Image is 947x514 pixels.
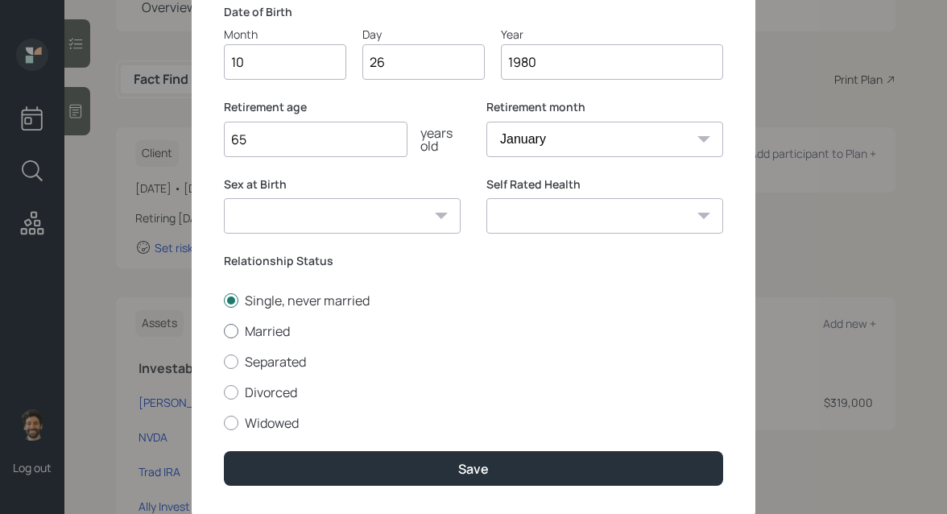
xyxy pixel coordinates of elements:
[362,44,485,80] input: Day
[486,99,723,115] label: Retirement month
[224,383,723,401] label: Divorced
[224,44,346,80] input: Month
[224,322,723,340] label: Married
[224,414,723,432] label: Widowed
[224,292,723,309] label: Single, never married
[224,99,461,115] label: Retirement age
[362,26,485,43] div: Day
[501,44,723,80] input: Year
[224,4,723,20] label: Date of Birth
[224,451,723,486] button: Save
[458,460,489,478] div: Save
[486,176,723,193] label: Self Rated Health
[407,126,461,152] div: years old
[501,26,723,43] div: Year
[224,253,723,269] label: Relationship Status
[224,176,461,193] label: Sex at Birth
[224,26,346,43] div: Month
[224,353,723,371] label: Separated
